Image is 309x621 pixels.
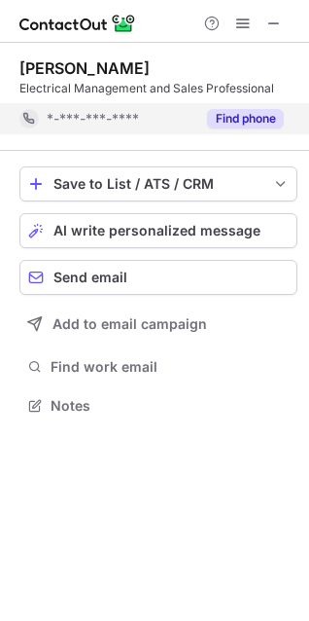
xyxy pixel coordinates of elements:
span: Send email [53,270,127,285]
button: Reveal Button [207,109,284,128]
div: [PERSON_NAME] [19,58,150,78]
img: ContactOut v5.3.10 [19,12,136,35]
span: Find work email [51,358,290,376]
button: Send email [19,260,297,295]
button: AI write personalized message [19,213,297,248]
button: save-profile-one-click [19,166,297,201]
button: Notes [19,392,297,420]
span: Add to email campaign [52,316,207,332]
button: Find work email [19,353,297,381]
span: Notes [51,397,290,415]
div: Electrical Management and Sales Professional [19,80,297,97]
span: AI write personalized message [53,223,260,238]
div: Save to List / ATS / CRM [53,176,263,192]
button: Add to email campaign [19,307,297,342]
